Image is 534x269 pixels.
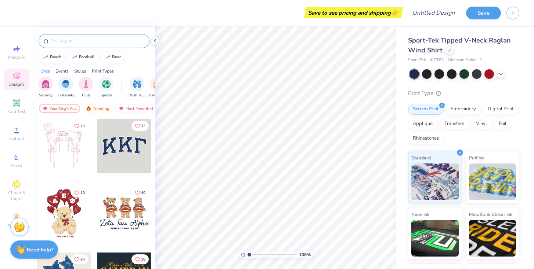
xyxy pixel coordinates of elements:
[40,68,50,74] div: Orgs
[42,80,50,88] img: Sorority Image
[38,77,53,98] button: filter button
[4,190,29,202] span: Clipart & logos
[99,77,113,98] button: filter button
[8,81,25,87] span: Designs
[407,5,461,20] input: Untitled Design
[82,80,90,88] img: Club Image
[74,68,86,74] div: Styles
[58,93,74,98] span: Fraternity
[71,188,88,198] button: Like
[131,121,149,131] button: Like
[102,80,111,88] img: Sports Image
[39,93,53,98] span: Sorority
[494,118,511,129] div: Foil
[92,68,114,74] div: Print Types
[82,93,90,98] span: Club
[131,254,149,264] button: Like
[129,93,145,98] span: Rush & Bid
[43,55,48,59] img: trend_line.gif
[82,104,113,113] div: Trending
[411,154,431,162] span: Standard
[483,104,519,115] div: Digital Print
[71,254,88,264] button: Like
[62,80,70,88] img: Fraternity Image
[440,118,469,129] div: Transfers
[129,77,145,98] button: filter button
[8,108,25,114] span: Add Text
[446,104,481,115] div: Embroidery
[80,124,85,128] span: 15
[299,251,311,258] span: 100 %
[38,77,53,98] div: filter for Sorority
[469,154,484,162] span: Puff Ink
[469,210,512,218] span: Metallic & Glitter Ink
[408,104,444,115] div: Screen Print
[71,121,88,131] button: Like
[68,52,98,63] button: football
[129,77,145,98] div: filter for Rush & Bid
[101,93,112,98] span: Sports
[411,163,459,200] img: Standard
[391,8,399,17] span: 👉
[153,80,162,88] img: Game Day Image
[306,7,401,18] div: Save to see pricing and shipping
[411,210,429,218] span: Neon Ink
[79,77,93,98] div: filter for Club
[430,57,444,63] span: # JST62
[118,106,124,111] img: most_fav.gif
[105,55,111,59] img: trend_line.gif
[115,104,156,113] div: Most Favorited
[79,77,93,98] button: filter button
[149,93,166,98] span: Game Day
[149,77,166,98] button: filter button
[27,246,53,253] strong: Need help?
[80,258,85,261] span: 84
[466,7,501,19] button: Save
[58,77,74,98] button: filter button
[408,118,437,129] div: Applique
[8,223,25,229] span: Decorate
[51,37,145,45] input: Try "Alpha"
[408,57,426,63] span: Sport-Tek
[141,191,145,195] span: 40
[80,191,85,195] span: 10
[411,220,459,257] img: Neon Ink
[39,52,65,63] button: beach
[42,106,48,111] img: most_fav.gif
[131,188,149,198] button: Like
[9,136,24,141] span: Upload
[8,54,25,60] span: Image AI
[469,220,516,257] img: Metallic & Glitter Ink
[471,118,492,129] div: Vinyl
[469,163,516,200] img: Puff Ink
[448,57,484,63] span: Minimum Order: 12 +
[50,55,62,59] div: beach
[112,55,121,59] div: bear
[133,80,141,88] img: Rush & Bid Image
[141,258,145,261] span: 18
[101,52,124,63] button: bear
[55,68,69,74] div: Events
[86,106,91,111] img: trending.gif
[58,77,74,98] div: filter for Fraternity
[149,77,166,98] div: filter for Game Day
[11,163,22,169] span: Greek
[39,104,80,113] div: Your Org's Fav
[408,89,519,97] div: Print Type
[141,124,145,128] span: 33
[79,55,95,59] div: football
[72,55,77,59] img: trend_line.gif
[99,77,113,98] div: filter for Sports
[408,36,511,55] span: Sport-Tek Tipped V-Neck Raglan Wind Shirt
[408,133,444,144] div: Rhinestones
